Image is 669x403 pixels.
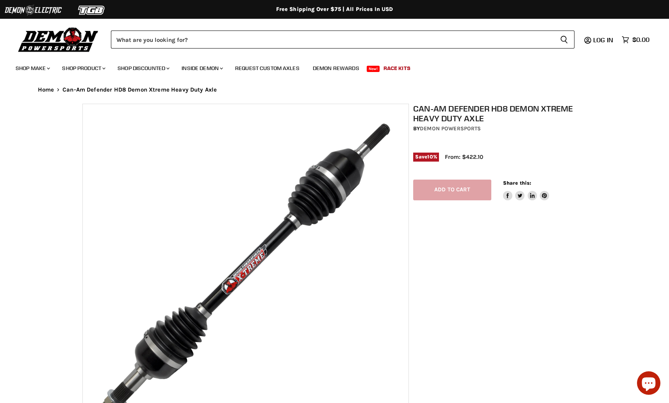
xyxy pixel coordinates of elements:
[413,153,439,161] span: Save %
[503,180,531,186] span: Share this:
[593,36,613,44] span: Log in
[62,86,217,93] span: Can-Am Defender HD8 Demon Xtreme Heavy Duty Axle
[427,154,433,160] span: 10
[10,60,55,76] a: Shop Make
[590,36,618,43] a: Log in
[367,66,380,72] span: New!
[503,180,549,200] aside: Share this:
[632,36,649,43] span: $0.00
[635,371,663,397] inbox-online-store-chat: Shopify online store chat
[112,60,174,76] a: Shop Discounted
[413,124,591,133] div: by
[413,104,591,123] h1: Can-Am Defender HD8 Demon Xtreme Heavy Duty Axle
[16,25,101,53] img: Demon Powersports
[22,86,647,93] nav: Breadcrumbs
[307,60,365,76] a: Demon Rewards
[618,34,653,45] a: $0.00
[10,57,648,76] ul: Main menu
[176,60,228,76] a: Inside Demon
[4,3,62,18] img: Demon Electric Logo 2
[56,60,110,76] a: Shop Product
[62,3,121,18] img: TGB Logo 2
[111,31,554,49] input: Search
[445,153,483,160] span: From: $422.10
[378,60,416,76] a: Race Kits
[111,31,574,49] form: Product
[229,60,305,76] a: Request Custom Axles
[22,6,647,13] div: Free Shipping Over $75 | All Prices In USD
[38,86,54,93] a: Home
[420,125,481,132] a: Demon Powersports
[554,31,574,49] button: Search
